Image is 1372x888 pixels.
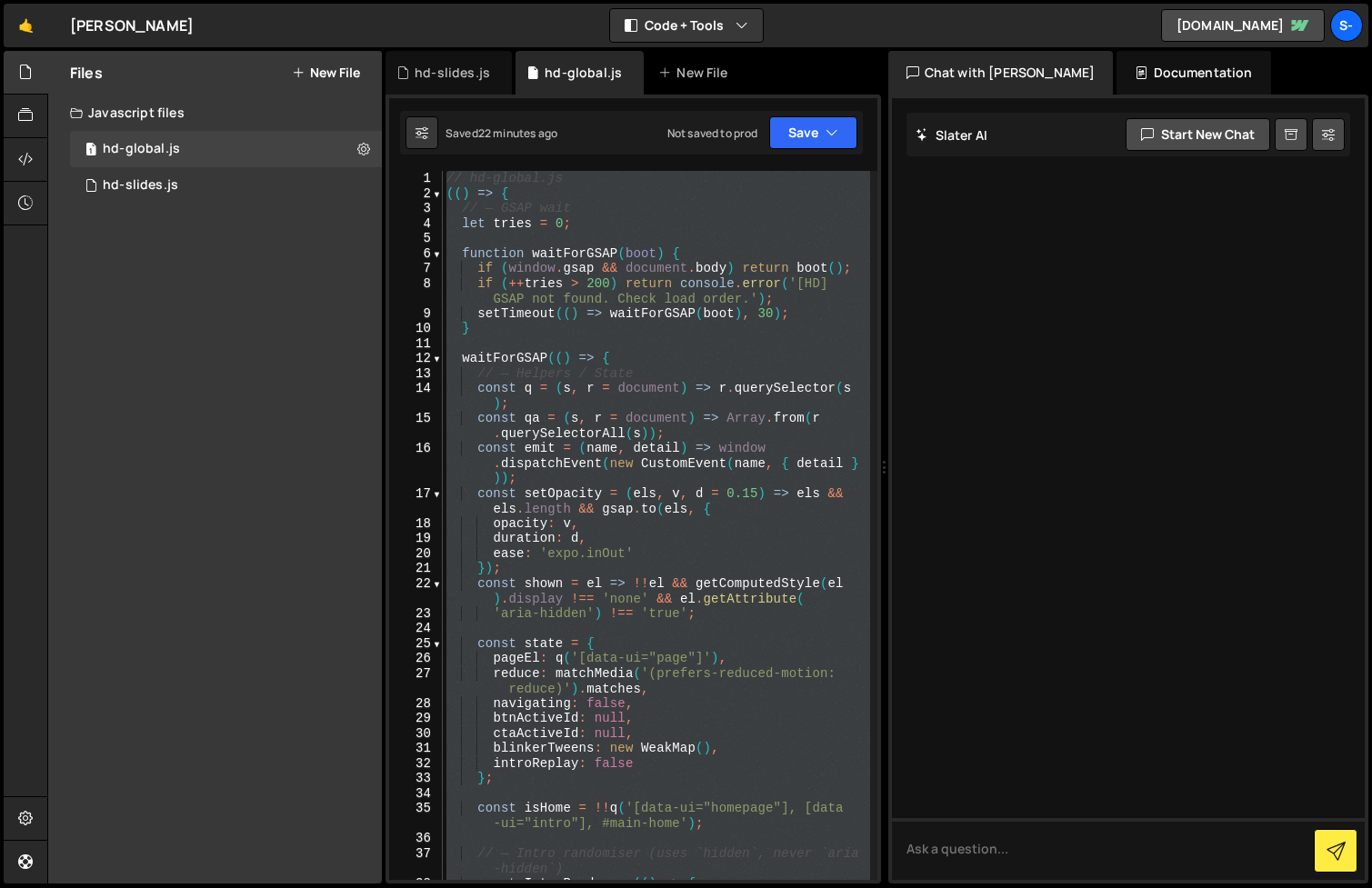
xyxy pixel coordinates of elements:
div: Not saved to prod [667,125,758,141]
div: 4 [389,216,443,232]
div: 22 [389,576,443,606]
div: Javascript files [48,95,382,131]
button: New File [292,65,360,80]
div: 21 [389,561,443,576]
div: 19 [389,531,443,546]
div: 14 [389,381,443,411]
div: hd-global.js [103,141,180,157]
div: 17020/47060.js [70,167,382,204]
div: 8 [389,276,443,306]
div: 37 [389,846,443,876]
div: 33 [389,771,443,786]
div: 35 [389,801,443,831]
h2: Files [70,63,103,83]
div: 17020/46749.js [70,131,382,167]
div: 31 [389,741,443,756]
div: 15 [389,411,443,441]
div: 27 [389,666,443,696]
div: 11 [389,336,443,352]
div: [PERSON_NAME] [70,15,194,36]
div: 24 [389,621,443,636]
div: 9 [389,306,443,322]
div: 13 [389,366,443,382]
div: 26 [389,651,443,666]
div: 5 [389,231,443,246]
button: Code + Tools [610,9,763,42]
div: 3 [389,201,443,216]
div: 32 [389,756,443,772]
div: Saved [446,125,557,141]
a: 🤙 [4,4,48,47]
h2: Slater AI [916,126,988,144]
div: 7 [389,261,443,276]
div: 20 [389,546,443,562]
div: 29 [389,711,443,726]
div: 36 [389,831,443,846]
div: Chat with [PERSON_NAME] [888,51,1114,95]
div: 18 [389,516,443,532]
div: 16 [389,441,443,486]
div: hd-slides.js [415,64,490,82]
div: 25 [389,636,443,652]
div: 17 [389,486,443,516]
div: hd-slides.js [103,177,178,194]
div: 23 [389,606,443,622]
div: 28 [389,696,443,712]
div: 1 [389,171,443,186]
div: hd-global.js [545,64,622,82]
a: s- [1330,9,1363,42]
div: Documentation [1117,51,1270,95]
div: New File [658,64,735,82]
div: 6 [389,246,443,262]
div: 12 [389,351,443,366]
div: 30 [389,726,443,742]
div: 34 [389,786,443,802]
div: 22 minutes ago [478,125,557,141]
div: 2 [389,186,443,202]
button: Save [769,116,857,149]
div: 10 [389,321,443,336]
a: [DOMAIN_NAME] [1161,9,1325,42]
button: Start new chat [1126,118,1270,151]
